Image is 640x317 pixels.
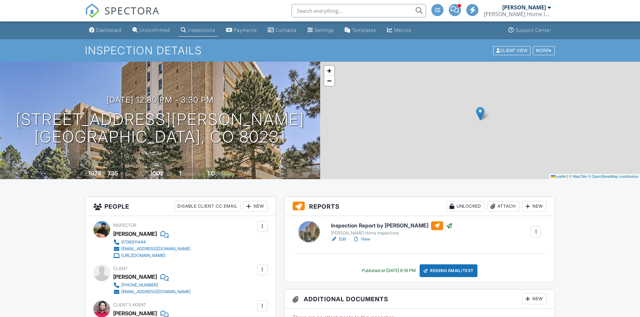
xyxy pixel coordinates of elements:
[502,4,546,11] div: [PERSON_NAME]
[113,302,146,307] span: Client's Agent
[324,76,334,86] a: Zoom out
[113,288,190,295] a: [EMAIL_ADDRESS][DOMAIN_NAME]
[487,201,519,212] div: Attach
[569,174,587,178] a: © MapTiler
[275,27,297,33] div: Contacts
[234,27,257,33] div: Payments
[150,170,163,177] div: 1002
[331,221,453,230] h6: Inspection Report by [PERSON_NAME]
[139,27,170,33] div: Unconfirmed
[96,27,122,33] div: Dashboard
[285,197,555,216] h3: Reports
[285,289,555,309] h3: Additional Documents
[113,239,190,246] a: 9706911444
[164,171,173,176] span: sq.ft.
[88,170,101,177] div: 1974
[85,197,276,216] h3: People
[178,24,218,37] a: Inspections
[314,27,334,33] div: Settings
[113,282,190,288] a: [PHONE_NUMBER]
[182,171,201,176] span: bedrooms
[113,246,190,252] a: [EMAIL_ADDRESS][DOMAIN_NAME]
[113,229,157,239] div: [PERSON_NAME]
[265,24,299,37] a: Contacts
[119,171,129,176] span: sq. ft.
[567,174,568,178] span: |
[324,66,334,76] a: Zoom in
[104,3,160,17] span: SPECTORA
[121,240,146,245] div: 9706911444
[121,246,190,252] div: [EMAIL_ADDRESS][DOMAIN_NAME]
[223,24,260,37] a: Payments
[493,48,532,53] a: Client View
[331,236,346,243] a: Edit
[533,46,555,55] div: More
[292,4,426,17] input: Search everything...
[384,24,414,37] a: Metrics
[188,27,215,33] div: Inspections
[362,268,416,273] div: Published at [DATE] 8:18 PM
[179,170,181,177] div: 1
[342,24,379,37] a: Templates
[522,201,547,212] div: New
[113,272,157,282] div: [PERSON_NAME]
[135,171,149,176] span: Lot Size
[331,230,453,236] div: [PERSON_NAME] Home Inspections
[207,170,215,177] div: 1.0
[446,201,484,212] div: Unlocked
[80,171,87,176] span: Built
[352,27,376,33] div: Templates
[121,253,165,258] div: [URL][DOMAIN_NAME]
[588,174,638,178] a: © OpenStreetMap contributors
[121,282,158,288] div: [PHONE_NUMBER]
[331,221,453,236] a: Inspection Report by [PERSON_NAME] [PERSON_NAME] Home Inspections
[476,107,484,120] img: Marker
[327,66,331,75] span: +
[85,3,100,18] img: The Best Home Inspection Software - Spectora
[420,264,477,277] div: Resend Email/Text
[106,95,214,104] h3: [DATE] 12:30 pm - 3:30 pm
[394,27,412,33] div: Metrics
[85,45,555,56] h1: Inspection Details
[522,294,547,304] div: New
[113,223,136,228] span: Inspector
[16,111,304,146] h1: [STREET_ADDRESS][PERSON_NAME] [GEOGRAPHIC_DATA], CO 80231
[506,24,554,37] a: Support Center
[353,236,370,243] a: View
[121,289,190,295] div: [EMAIL_ADDRESS][DOMAIN_NAME]
[243,201,268,212] div: New
[174,201,241,212] div: Disable Client CC Email
[113,266,128,271] span: Client
[515,27,551,33] div: Support Center
[85,9,160,23] a: SPECTORA
[493,46,530,55] div: Client View
[305,24,337,37] a: Settings
[551,174,566,178] a: Leaflet
[130,24,173,37] a: Unconfirmed
[113,252,190,259] a: [URL][DOMAIN_NAME]
[86,24,124,37] a: Dashboard
[484,11,551,17] div: Fletcher's Home Inspections, LLC
[216,171,235,176] span: bathrooms
[108,170,118,177] div: 735
[327,76,331,85] span: −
